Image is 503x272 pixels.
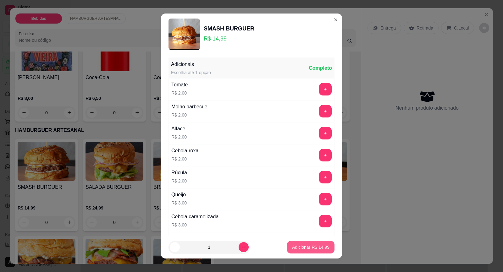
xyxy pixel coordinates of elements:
[171,134,187,140] p: R$ 2,00
[171,169,187,177] div: Rúcula
[319,83,332,95] button: add
[171,200,187,206] p: R$ 3,00
[319,193,332,205] button: add
[319,127,332,139] button: add
[171,69,211,76] div: Escolha até 1 opção
[287,241,334,253] button: Adicionar R$ 14,99
[171,147,198,155] div: Cebola roxa
[239,242,249,252] button: increase-product-quantity
[171,222,218,228] p: R$ 3,00
[331,15,341,25] button: Close
[292,244,329,250] p: Adicionar R$ 14,99
[171,103,207,111] div: Molho barbecue
[171,125,187,133] div: Alface
[204,24,254,33] div: SMASH BURGUER
[171,156,198,162] p: R$ 2,00
[170,242,180,252] button: decrease-product-quantity
[171,178,187,184] p: R$ 2,00
[171,235,212,242] div: Geleia de pimenta
[319,149,332,161] button: add
[309,64,332,72] div: Completo
[319,105,332,117] button: add
[319,171,332,183] button: add
[204,34,254,43] p: R$ 14,99
[171,213,218,220] div: Cebola caramelizada
[171,112,207,118] p: R$ 2,00
[319,215,332,227] button: add
[171,61,211,68] div: Adicionais
[169,19,200,50] img: product-image
[171,81,188,89] div: Tomate
[171,90,188,96] p: R$ 2,00
[171,191,187,199] div: Queijo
